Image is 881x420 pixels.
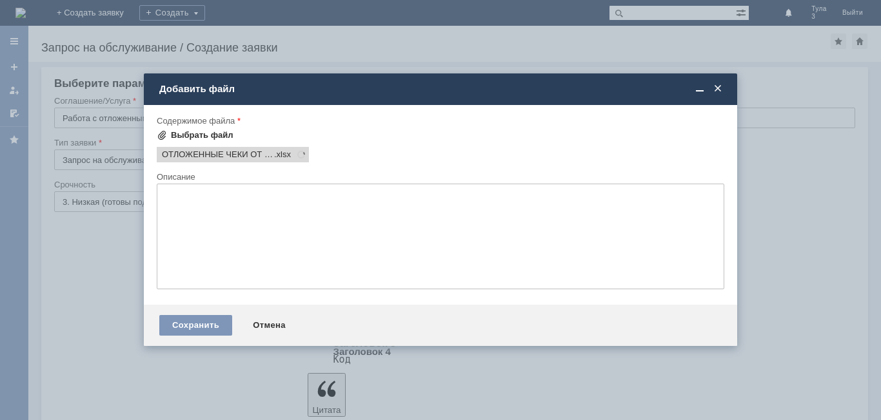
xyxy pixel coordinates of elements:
[157,173,722,181] div: Описание
[157,117,722,125] div: Содержимое файла
[5,5,188,15] div: Удалить отложенные чеки от [DATE]
[274,149,291,160] span: ОТЛОЖЕННЫЕ ЧЕКИ ОТ 07.10.2025.xlsx
[171,130,233,140] div: Выбрать файл
[693,83,706,95] span: Свернуть (Ctrl + M)
[162,149,274,160] span: ОТЛОЖЕННЫЕ ЧЕКИ ОТ 07.10.2025.xlsx
[159,83,724,95] div: Добавить файл
[711,83,724,95] span: Закрыть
